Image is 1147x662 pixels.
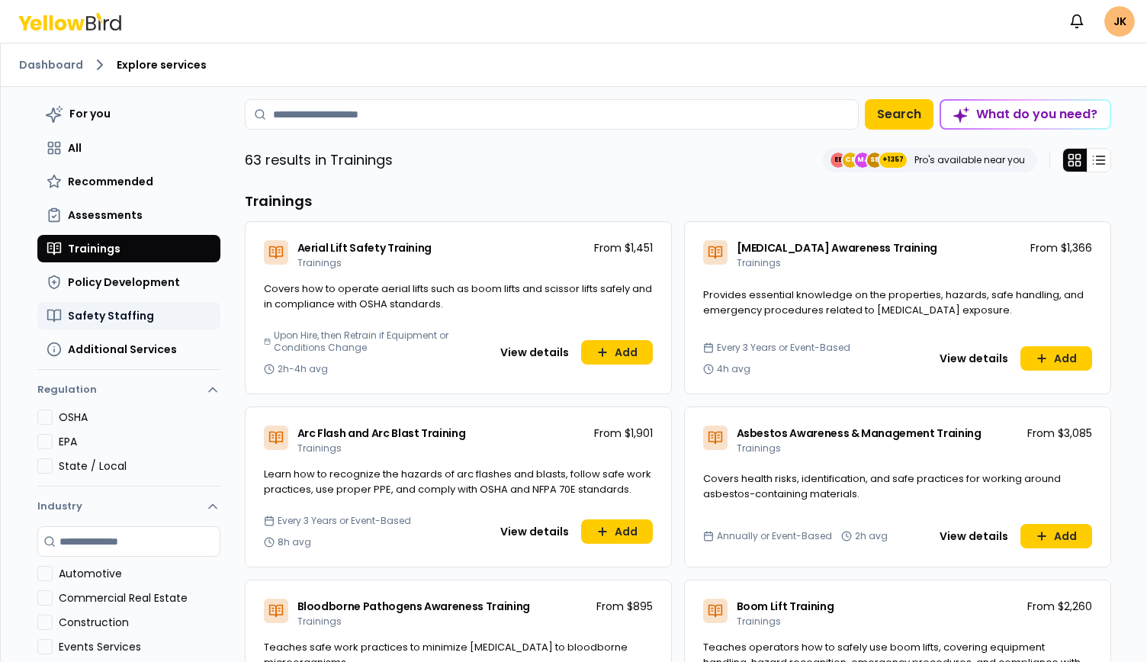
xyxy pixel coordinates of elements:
button: Search [865,99,933,130]
span: Every 3 Years or Event-Based [278,515,411,527]
a: Dashboard [19,57,83,72]
button: Recommended [37,168,220,195]
span: Every 3 Years or Event-Based [717,342,850,354]
span: Learn how to recognize the hazards of arc flashes and blasts, follow safe work practices, use pro... [264,467,651,496]
button: View details [930,524,1017,548]
p: Pro's available near you [914,154,1025,166]
span: Bloodborne Pathogens Awareness Training [297,599,530,614]
span: Provides essential knowledge on the properties, hazards, safe handling, and emergency procedures ... [703,288,1084,317]
label: State / Local [59,458,220,474]
span: EE [831,153,846,168]
button: All [37,134,220,162]
button: For you [37,99,220,128]
label: Construction [59,615,220,630]
span: Policy Development [68,275,180,290]
button: What do you need? [940,99,1111,130]
span: Arc Flash and Arc Blast Training [297,426,466,441]
button: Add [1020,346,1092,371]
label: EPA [59,434,220,449]
span: Explore services [117,57,207,72]
button: View details [491,340,578,365]
p: From $3,085 [1027,426,1092,441]
span: 4h avg [717,363,750,375]
h3: Trainings [245,191,1111,212]
button: Regulation [37,376,220,410]
span: Trainings [737,442,781,455]
button: Industry [37,487,220,526]
span: Upon Hire, then Retrain if Equipment or Conditions Change [274,329,452,354]
span: Trainings [297,615,342,628]
span: Assessments [68,207,143,223]
span: Annually or Event-Based [717,530,832,542]
span: 2h-4h avg [278,363,328,375]
label: Automotive [59,566,220,581]
span: 2h avg [855,530,888,542]
p: From $1,451 [594,240,653,255]
label: OSHA [59,410,220,425]
button: View details [930,346,1017,371]
span: Asbestos Awareness & Management Training [737,426,982,441]
span: 8h avg [278,536,311,548]
span: Trainings [737,615,781,628]
span: Safety Staffing [68,308,154,323]
button: Safety Staffing [37,302,220,329]
button: View details [491,519,578,544]
span: Trainings [737,256,781,269]
nav: breadcrumb [19,56,1129,74]
span: All [68,140,82,156]
p: 63 results in Trainings [245,149,393,171]
div: What do you need? [941,101,1110,128]
span: For you [69,106,111,121]
span: Trainings [297,256,342,269]
button: Add [1020,524,1092,548]
span: Covers how to operate aerial lifts such as boom lifts and scissor lifts safely and in compliance ... [264,281,652,311]
span: Boom Lift Training [737,599,834,614]
span: MJ [855,153,870,168]
span: SE [867,153,882,168]
button: Policy Development [37,268,220,296]
label: Events Services [59,639,220,654]
p: From $2,260 [1027,599,1092,614]
span: Trainings [68,241,120,256]
span: +1357 [882,153,904,168]
p: From $1,901 [594,426,653,441]
button: Add [581,340,653,365]
p: From $895 [596,599,653,614]
span: Aerial Lift Safety Training [297,240,432,255]
label: Commercial Real Estate [59,590,220,606]
span: Additional Services [68,342,177,357]
span: [MEDICAL_DATA] Awareness Training [737,240,937,255]
button: Trainings [37,235,220,262]
span: CE [843,153,858,168]
p: From $1,366 [1030,240,1092,255]
span: Trainings [297,442,342,455]
span: Covers health risks, identification, and safe practices for working around asbestos-containing ma... [703,471,1061,501]
div: Regulation [37,410,220,486]
button: Assessments [37,201,220,229]
span: JK [1104,6,1135,37]
button: Add [581,519,653,544]
span: Recommended [68,174,153,189]
button: Additional Services [37,336,220,363]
